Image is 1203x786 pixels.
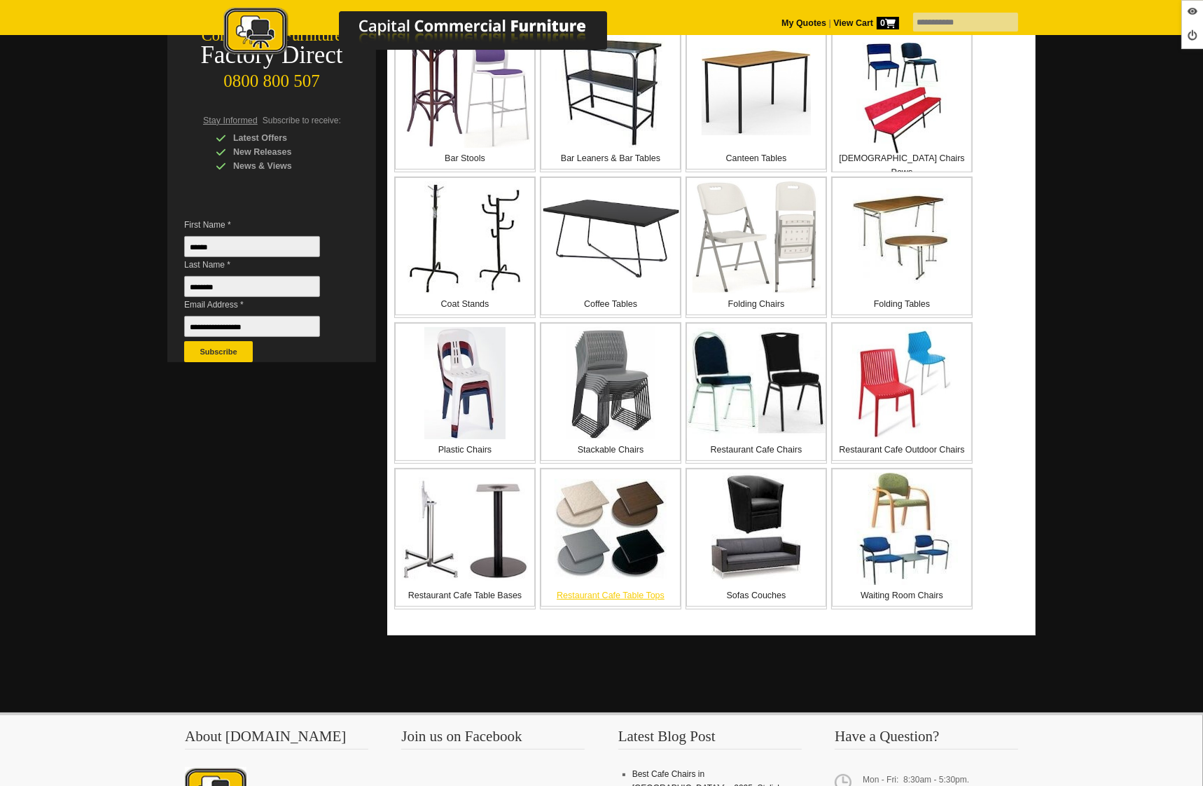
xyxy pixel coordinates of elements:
[852,327,952,439] img: Restaurant Cafe Outdoor Chairs
[831,468,973,609] a: Waiting Room Chairs Waiting Room Chairs
[184,218,341,232] span: First Name *
[400,36,530,148] img: Bar Stools
[396,151,534,165] p: Bar Stools
[833,18,899,28] strong: View Cart
[831,18,899,28] a: View Cart0
[835,729,1018,750] h3: Have a Question?
[396,588,534,602] p: Restaurant Cafe Table Bases
[396,443,534,457] p: Plastic Chairs
[702,48,811,135] img: Canteen Tables
[846,473,958,585] img: Waiting Room Chairs
[831,177,973,318] a: Folding Tables Folding Tables
[686,322,827,464] a: Restaurant Cafe Chairs Restaurant Cafe Chairs
[686,468,827,609] a: Sofas Couches Sofas Couches
[401,729,585,750] h3: Join us on Facebook
[833,443,971,457] p: Restaurant Cafe Outdoor Chairs
[833,297,971,311] p: Folding Tables
[185,7,675,62] a: Capital Commercial Furniture Logo
[167,46,376,65] div: Factory Direct
[402,478,528,581] img: Restaurant Cafe Table Bases
[394,31,536,172] a: Bar Stools Bar Stools
[216,131,349,145] div: Latest Offers
[540,322,681,464] a: Stackable Chairs Stackable Chairs
[396,297,534,311] p: Coat Stands
[394,468,536,609] a: Restaurant Cafe Table Bases Restaurant Cafe Table Bases
[263,116,341,125] span: Subscribe to receive:
[700,473,812,585] img: Sofas Couches
[831,31,973,172] a: Church Chairs Pews [DEMOGRAPHIC_DATA] Chairs Pews
[424,327,506,439] img: Plastic Chairs
[687,151,826,165] p: Canteen Tables
[408,181,523,294] img: Coat Stands
[556,36,665,148] img: Bar Leaners & Bar Tables
[846,43,958,155] img: Church Chairs Pews
[203,116,258,125] span: Stay Informed
[540,31,681,172] a: Bar Leaners & Bar Tables Bar Leaners & Bar Tables
[541,195,680,280] img: Coffee Tables
[216,159,349,173] div: News & Views
[394,177,536,318] a: Coat Stands Coat Stands
[184,276,320,297] input: Last Name *
[184,316,320,337] input: Email Address *
[167,26,376,46] div: Commercial Furniture
[185,729,368,750] h3: About [DOMAIN_NAME]
[184,298,341,312] span: Email Address *
[853,188,951,287] img: Folding Tables
[541,588,680,602] p: Restaurant Cafe Table Tops
[541,443,680,457] p: Stackable Chairs
[394,322,536,464] a: Plastic Chairs Plastic Chairs
[687,588,826,602] p: Sofas Couches
[184,341,253,362] button: Subscribe
[693,181,821,294] img: Folding Chairs
[541,297,680,311] p: Coffee Tables
[541,151,680,165] p: Bar Leaners & Bar Tables
[540,177,681,318] a: Coffee Tables Coffee Tables
[167,64,376,91] div: 0800 800 507
[877,17,899,29] span: 0
[833,151,971,179] p: [DEMOGRAPHIC_DATA] Chairs Pews
[687,297,826,311] p: Folding Chairs
[687,328,826,438] img: Restaurant Cafe Chairs
[566,327,655,439] img: Stackable Chairs
[686,31,827,172] a: Canteen Tables Canteen Tables
[216,145,349,159] div: New Releases
[540,468,681,609] a: Restaurant Cafe Table Tops Restaurant Cafe Table Tops
[555,479,667,579] img: Restaurant Cafe Table Tops
[184,258,341,272] span: Last Name *
[185,7,675,58] img: Capital Commercial Furniture Logo
[184,236,320,257] input: First Name *
[686,177,827,318] a: Folding Chairs Folding Chairs
[618,729,802,750] h3: Latest Blog Post
[833,588,971,602] p: Waiting Room Chairs
[781,18,826,28] a: My Quotes
[831,322,973,464] a: Restaurant Cafe Outdoor Chairs Restaurant Cafe Outdoor Chairs
[687,443,826,457] p: Restaurant Cafe Chairs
